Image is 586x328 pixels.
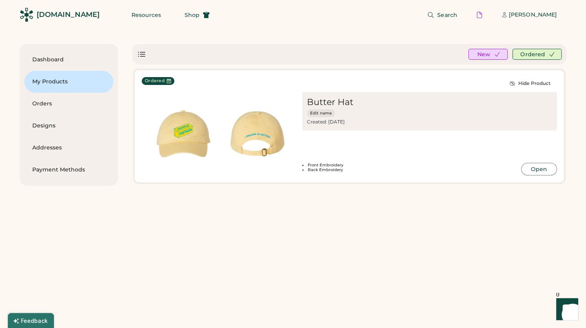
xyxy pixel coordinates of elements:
[307,119,438,125] div: Created: [DATE]
[166,79,171,83] button: Last Order Date:
[175,7,219,23] button: Shop
[137,50,146,59] div: Show list view
[32,56,105,64] div: Dashboard
[220,97,294,171] img: generate-image
[32,100,105,108] div: Orders
[512,49,562,60] button: Ordered
[146,97,220,171] img: generate-image
[32,166,105,174] div: Payment Methods
[302,168,519,172] li: Back Embroidery
[307,109,335,117] button: Edit name
[418,7,467,23] button: Search
[185,12,200,18] span: Shop
[32,78,105,86] div: My Products
[549,293,582,326] iframe: Front Chat
[20,8,33,22] img: Rendered Logo - Screens
[503,77,557,90] button: Hide Product
[521,163,557,175] button: Open
[145,78,165,84] div: Ordered
[32,122,105,130] div: Designs
[302,163,519,168] li: Front Embroidery
[122,7,170,23] button: Resources
[37,10,100,20] div: [DOMAIN_NAME]
[437,12,457,18] span: Search
[468,49,508,60] button: New
[509,11,557,19] div: [PERSON_NAME]
[307,97,353,108] div: Butter Hat
[32,144,105,152] div: Addresses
